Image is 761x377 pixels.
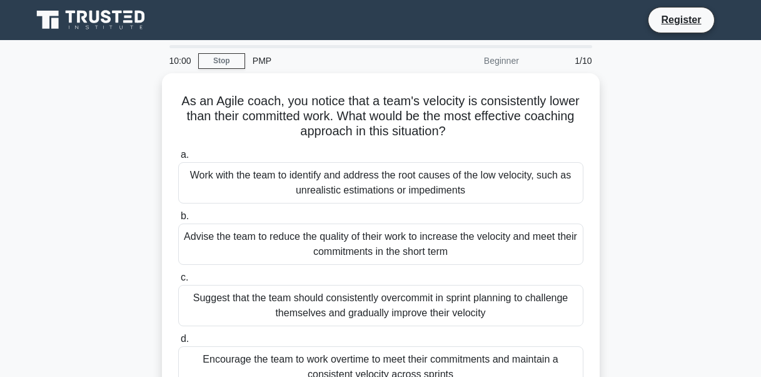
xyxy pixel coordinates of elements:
div: Advise the team to reduce the quality of their work to increase the velocity and meet their commi... [178,224,583,265]
div: 10:00 [162,48,198,73]
div: PMP [245,48,417,73]
div: Suggest that the team should consistently overcommit in sprint planning to challenge themselves a... [178,285,583,326]
div: Beginner [417,48,527,73]
div: 1/10 [527,48,600,73]
h5: As an Agile coach, you notice that a team's velocity is consistently lower than their committed w... [177,93,585,140]
div: Work with the team to identify and address the root causes of the low velocity, such as unrealist... [178,162,583,204]
a: Register [653,12,708,28]
span: b. [181,210,189,221]
a: Stop [198,53,245,69]
span: c. [181,272,188,282]
span: a. [181,149,189,160]
span: d. [181,333,189,344]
